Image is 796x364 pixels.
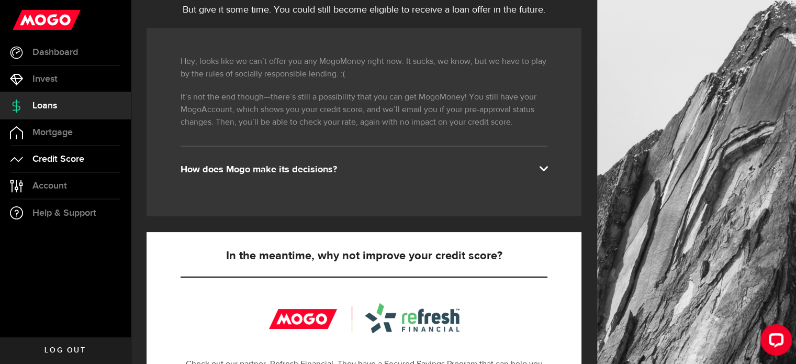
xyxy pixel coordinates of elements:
span: Help & Support [32,208,96,218]
span: Loans [32,101,57,111]
span: Mortgage [32,128,73,137]
span: Log out [44,347,86,354]
div: How does Mogo make its decisions? [181,163,547,176]
iframe: LiveChat chat widget [752,320,796,364]
h5: In the meantime, why not improve your credit score? [181,250,547,262]
span: Credit Score [32,155,84,164]
p: It’s not the end though—there’s still a possibility that you can get MogoMoney! You still have yo... [181,91,547,129]
p: But give it some time. You could still become eligible to receive a loan offer in the future. [147,3,581,17]
span: Invest [32,74,58,84]
span: Account [32,181,67,191]
p: Hey, looks like we can’t offer you any MogoMoney right now. It sucks, we know, but we have to pla... [181,56,547,81]
span: Dashboard [32,48,78,57]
